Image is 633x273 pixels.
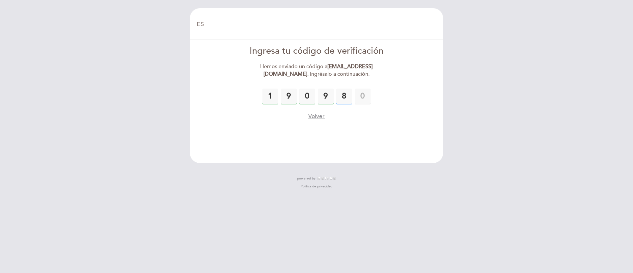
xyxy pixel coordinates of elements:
input: 0 [262,89,278,104]
input: 0 [281,89,297,104]
div: Ingresa tu código de verificación [241,45,392,58]
span: powered by [297,176,316,181]
input: 0 [299,89,315,104]
div: Hemos enviado un código a . Ingrésalo a continuación. [241,63,392,78]
a: powered by [297,176,336,181]
input: 0 [336,89,352,104]
button: Volver [308,112,325,121]
a: Política de privacidad [301,184,332,189]
strong: [EMAIL_ADDRESS][DOMAIN_NAME] [263,63,373,77]
input: 0 [355,89,371,104]
input: 0 [318,89,334,104]
img: MEITRE [317,177,336,180]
